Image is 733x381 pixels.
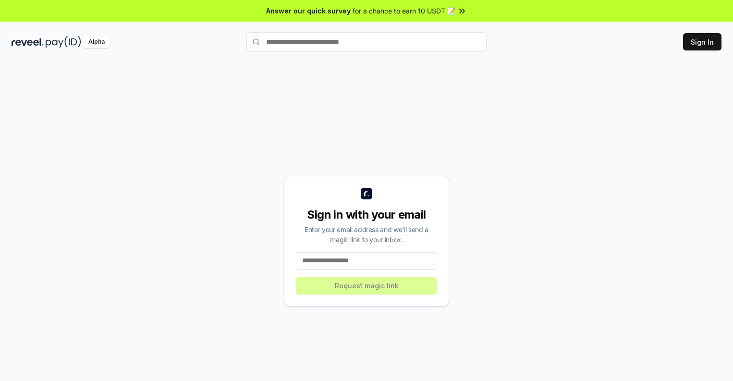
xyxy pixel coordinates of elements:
[683,33,721,50] button: Sign In
[296,207,437,222] div: Sign in with your email
[46,36,81,48] img: pay_id
[266,6,351,16] span: Answer our quick survey
[296,224,437,245] div: Enter your email address and we’ll send a magic link to your inbox.
[353,6,455,16] span: for a chance to earn 10 USDT 📝
[12,36,44,48] img: reveel_dark
[83,36,110,48] div: Alpha
[361,188,372,199] img: logo_small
